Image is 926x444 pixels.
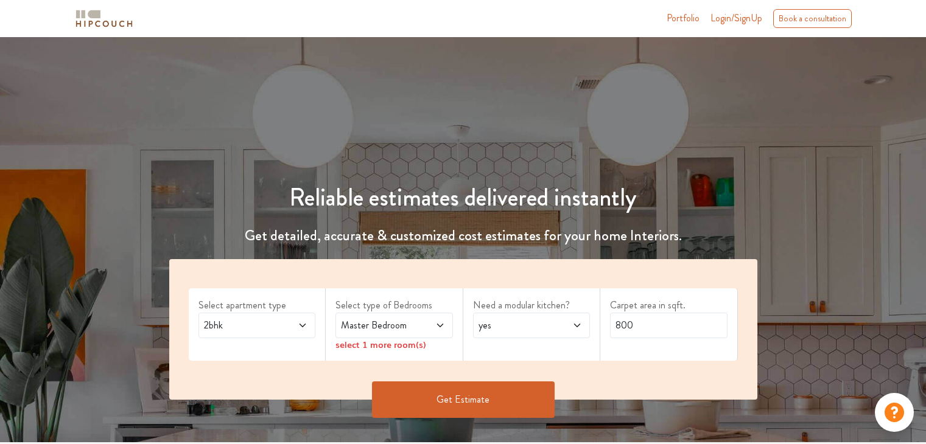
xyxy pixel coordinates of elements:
span: 2bhk [202,318,281,333]
span: logo-horizontal.svg [74,5,135,32]
img: logo-horizontal.svg [74,8,135,29]
label: Select type of Bedrooms [335,298,453,313]
h4: Get detailed, accurate & customized cost estimates for your home Interiors. [162,227,765,245]
span: yes [476,318,556,333]
a: Portfolio [667,11,700,26]
button: Get Estimate [372,381,555,418]
span: Master Bedroom [338,318,418,333]
label: Carpet area in sqft. [610,298,728,313]
div: Book a consultation [773,9,852,28]
input: Enter area sqft [610,313,728,338]
h1: Reliable estimates delivered instantly [162,183,765,212]
span: Login/SignUp [710,11,762,25]
label: Need a modular kitchen? [473,298,591,313]
div: select 1 more room(s) [335,338,453,351]
label: Select apartment type [198,298,316,313]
